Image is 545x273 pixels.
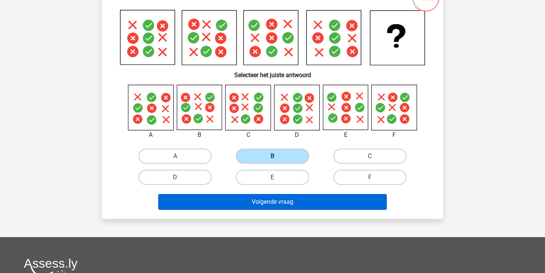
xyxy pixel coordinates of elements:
div: B [171,130,228,140]
div: E [317,130,374,140]
label: E [236,170,309,185]
h6: Selecteer het juiste antwoord [114,65,431,79]
label: D [139,170,212,185]
label: F [333,170,406,185]
div: A [122,130,179,140]
div: C [220,130,277,140]
div: D [268,130,325,140]
button: Volgende vraag [158,194,387,210]
label: C [333,149,406,164]
label: B [236,149,309,164]
div: F [366,130,423,140]
label: A [139,149,212,164]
